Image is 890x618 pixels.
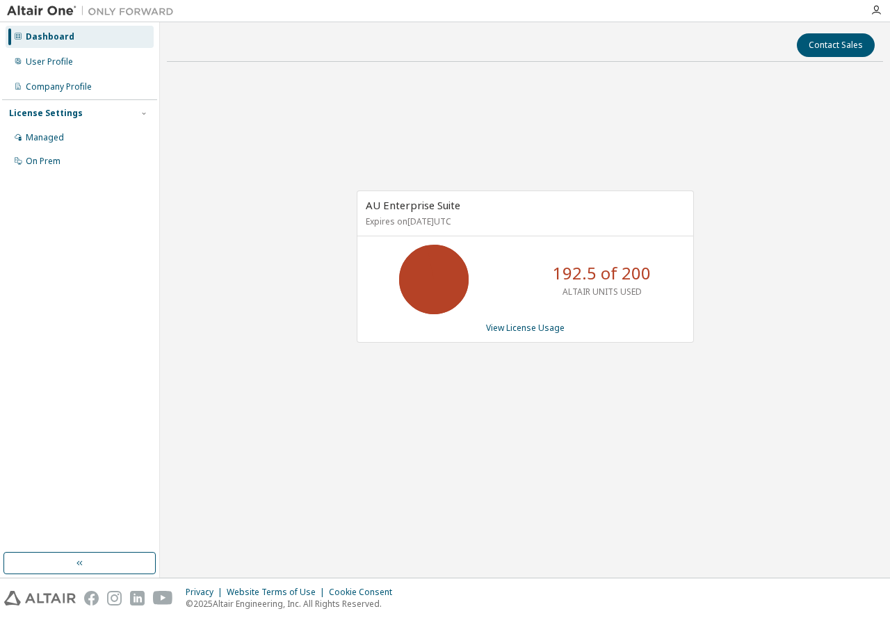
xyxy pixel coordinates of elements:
p: Expires on [DATE] UTC [366,216,681,227]
div: Company Profile [26,81,92,92]
img: linkedin.svg [130,591,145,605]
p: ALTAIR UNITS USED [563,286,642,298]
div: License Settings [9,108,83,119]
div: Website Terms of Use [227,587,329,598]
img: altair_logo.svg [4,591,76,605]
div: On Prem [26,156,60,167]
p: © 2025 Altair Engineering, Inc. All Rights Reserved. [186,598,400,610]
p: 192.5 of 200 [553,261,651,285]
button: Contact Sales [797,33,875,57]
img: Altair One [7,4,181,18]
img: facebook.svg [84,591,99,605]
div: Managed [26,132,64,143]
div: Privacy [186,587,227,598]
img: youtube.svg [153,591,173,605]
a: View License Usage [486,322,565,334]
div: Dashboard [26,31,74,42]
div: Cookie Consent [329,587,400,598]
div: User Profile [26,56,73,67]
span: AU Enterprise Suite [366,198,460,212]
img: instagram.svg [107,591,122,605]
